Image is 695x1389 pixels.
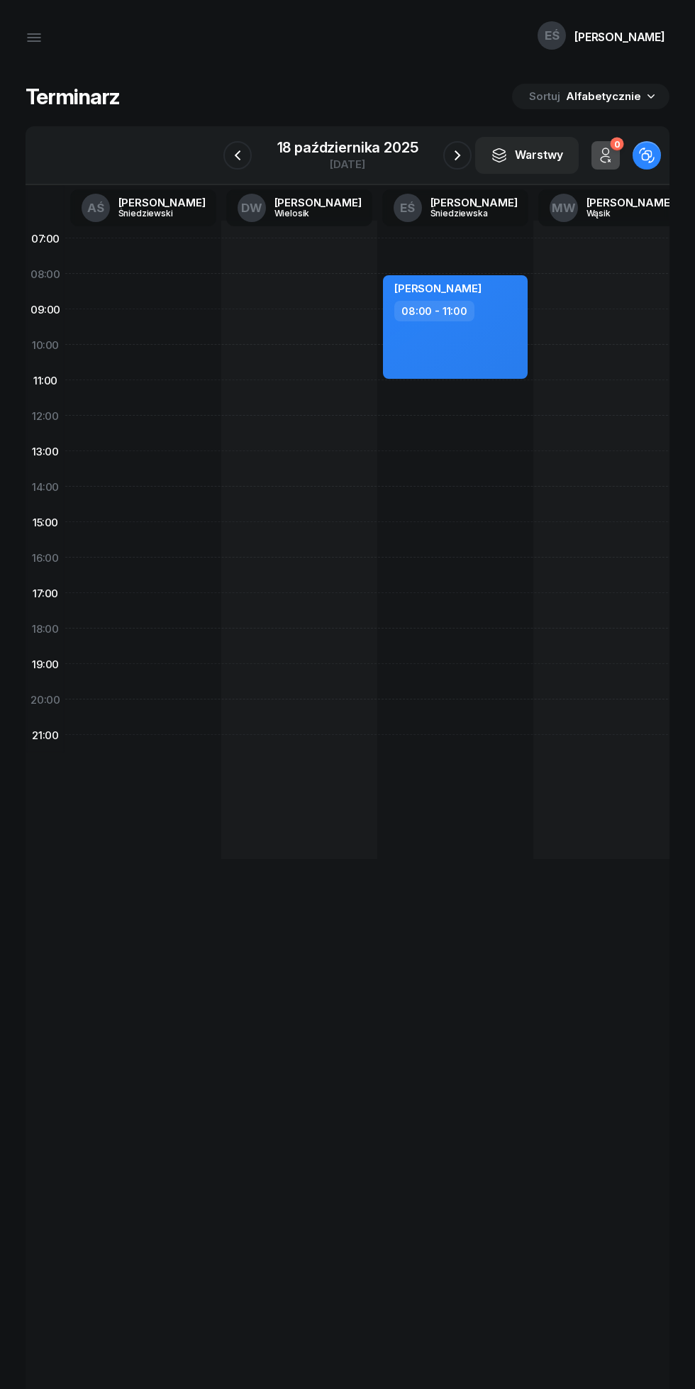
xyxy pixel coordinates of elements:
[610,137,623,150] div: 0
[400,202,415,214] span: EŚ
[26,540,65,575] div: 16:00
[277,159,418,170] div: [DATE]
[87,202,104,214] span: AŚ
[277,140,418,155] div: 18 października 2025
[26,575,65,611] div: 17:00
[26,611,65,646] div: 18:00
[574,31,665,43] div: [PERSON_NAME]
[26,327,65,363] div: 10:00
[538,189,685,226] a: MW[PERSON_NAME]Wąsik
[26,256,65,292] div: 08:00
[26,504,65,540] div: 15:00
[118,209,187,218] div: Śniedziewski
[552,202,576,214] span: MW
[586,209,655,218] div: Wąsik
[430,197,518,208] div: [PERSON_NAME]
[26,433,65,469] div: 13:00
[26,292,65,327] div: 09:00
[274,209,343,218] div: Wielosik
[529,90,563,103] span: Sortuj
[26,717,65,753] div: 21:00
[586,197,674,208] div: [PERSON_NAME]
[491,147,563,164] div: Warstwy
[26,84,120,109] h1: Terminarz
[430,209,499,218] div: Śniedziewska
[118,197,206,208] div: [PERSON_NAME]
[394,282,482,295] span: [PERSON_NAME]
[26,398,65,433] div: 12:00
[26,682,65,717] div: 20:00
[545,30,560,42] span: EŚ
[26,646,65,682] div: 19:00
[512,84,669,109] button: Sortuj Alfabetycznie
[241,202,262,214] span: DW
[26,469,65,504] div: 14:00
[26,363,65,398] div: 11:00
[566,89,641,103] span: Alfabetycznie
[26,221,65,256] div: 07:00
[394,301,474,321] div: 08:00 - 11:00
[475,137,579,174] button: Warstwy
[591,141,620,170] button: 0
[226,189,373,226] a: DW[PERSON_NAME]Wielosik
[382,189,529,226] a: EŚ[PERSON_NAME]Śniedziewska
[274,197,362,208] div: [PERSON_NAME]
[70,189,217,226] a: AŚ[PERSON_NAME]Śniedziewski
